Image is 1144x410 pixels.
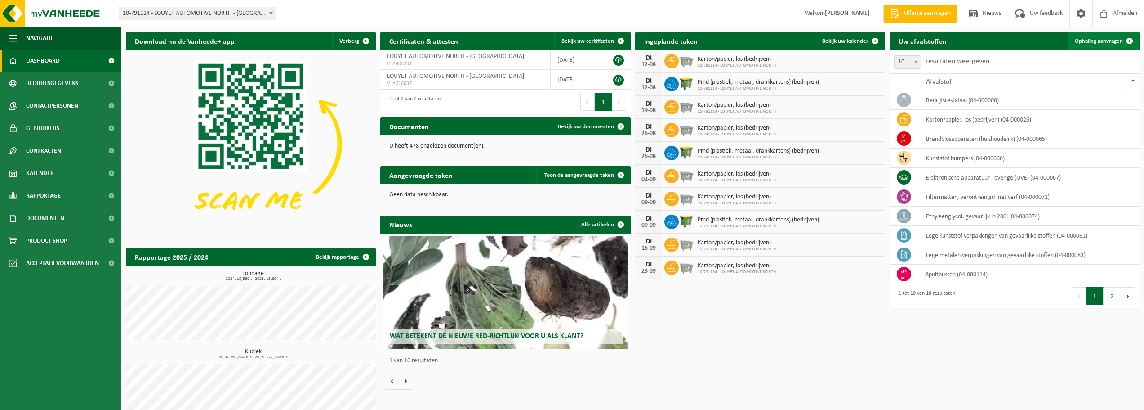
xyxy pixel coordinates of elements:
[390,333,583,340] span: Wat betekent de nieuwe RED-richtlijn voor u als klant?
[640,199,658,206] div: 09-09
[679,122,694,137] img: WB-2500-GAL-GY-01
[640,215,658,222] div: DI
[544,172,614,178] span: Toon de aangevraagde taken
[698,155,819,160] span: 10-791114 - LOUYET AUTOMOTIVE NORTH
[389,358,626,364] p: 1 van 10 resultaten
[574,216,630,234] a: Alle artikelen
[640,261,658,268] div: DI
[822,38,868,44] span: Bekijk uw kalender
[640,108,658,114] div: 19-08
[380,216,421,233] h2: Nieuws
[640,222,658,229] div: 09-09
[919,168,1140,187] td: elektronische apparatuur - overige (OVE) (04-000067)
[26,117,60,140] span: Gebruikers
[698,239,776,247] span: Karton/papier, los (bedrijven)
[126,50,376,238] img: Download de VHEPlus App
[387,73,524,80] span: LOUYET AUTOMOTIVE NORTH - [GEOGRAPHIC_DATA]
[554,32,630,50] a: Bekijk uw certificaten
[640,54,658,62] div: DI
[919,90,1140,110] td: bedrijfsrestafval (04-000008)
[119,7,276,20] span: 10-791114 - LOUYET AUTOMOTIVE NORTH - SINT-PIETERS-LEEUW
[679,144,694,160] img: WB-1100-HPE-GN-50
[537,166,630,184] a: Toon de aangevraagde taken
[698,194,776,201] span: Karton/papier, los (bedrijven)
[679,53,694,68] img: WB-2500-GAL-GY-01
[380,117,438,135] h2: Documenten
[580,93,595,111] button: Previous
[389,192,621,198] p: Geen data beschikbaar.
[26,27,54,50] span: Navigatie
[126,248,217,266] h2: Rapportage 2025 / 2024
[130,349,376,360] h3: Kubiek
[385,92,441,112] div: 1 tot 2 van 2 resultaten
[26,252,99,275] span: Acceptatievoorwaarden
[26,50,60,72] span: Dashboard
[815,32,884,50] a: Bekijk uw kalender
[1072,287,1086,305] button: Previous
[698,86,819,91] span: 10-791114 - LOUYET AUTOMOTIVE NORTH
[640,268,658,275] div: 23-09
[387,53,524,60] span: LOUYET AUTOMOTIVE NORTH - [GEOGRAPHIC_DATA]
[130,277,376,281] span: 2024: 19,569 t - 2025: 13,694 t
[387,80,543,87] span: VLA616037
[332,32,375,50] button: Verberg
[1068,32,1139,50] a: Ophaling aanvragen
[698,125,776,132] span: Karton/papier, los (bedrijven)
[679,236,694,252] img: WB-2500-GAL-GY-01
[635,32,707,50] h2: Ingeplande taken
[919,129,1140,149] td: brandblusapparaten (huishoudelijk) (04-000065)
[640,176,658,183] div: 02-09
[919,149,1140,168] td: kunststof bumpers (04-000066)
[380,32,467,50] h2: Certificaten & attesten
[698,247,776,252] span: 10-791114 - LOUYET AUTOMOTIVE NORTH
[1086,287,1104,305] button: 1
[26,140,61,162] span: Contracten
[698,63,776,68] span: 10-791114 - LOUYET AUTOMOTIVE NORTH
[612,93,626,111] button: Next
[919,207,1140,226] td: ethyleenglycol, gevaarlijk in 200l (04-000074)
[640,85,658,91] div: 12-08
[698,262,776,270] span: Karton/papier, los (bedrijven)
[698,132,776,137] span: 10-791114 - LOUYET AUTOMOTIVE NORTH
[679,76,694,91] img: WB-1100-HPE-GN-50
[309,248,375,266] a: Bekijk rapportage
[698,102,776,109] span: Karton/papier, los (bedrijven)
[640,62,658,68] div: 12-08
[380,166,462,184] h2: Aangevraagde taken
[130,270,376,281] h3: Tonnage
[595,93,612,111] button: 1
[698,224,819,229] span: 10-791114 - LOUYET AUTOMOTIVE NORTH
[640,192,658,199] div: DI
[698,79,819,86] span: Pmd (plastiek, metaal, drankkartons) (bedrijven)
[926,78,952,86] span: Afvalstof
[558,124,614,130] span: Bekijk uw documenten
[640,245,658,252] div: 16-09
[679,190,694,206] img: WB-2500-GAL-GY-01
[387,60,543,68] span: VLA903201
[640,146,658,153] div: DI
[551,70,600,90] td: [DATE]
[640,131,658,137] div: 26-08
[389,143,621,149] p: U heeft 478 ongelezen document(en).
[640,77,658,85] div: DI
[561,38,614,44] span: Bekijk uw certificaten
[902,9,953,18] span: Offerte aanvragen
[640,153,658,160] div: 26-08
[679,99,694,114] img: WB-2500-GAL-GY-01
[26,162,54,185] span: Kalender
[895,56,921,68] span: 10
[894,55,921,69] span: 10
[383,236,628,349] a: Wat betekent de nieuwe RED-richtlijn voor u als klant?
[698,216,819,224] span: Pmd (plastiek, metaal, drankkartons) (bedrijven)
[679,213,694,229] img: WB-1100-HPE-GN-50
[640,100,658,108] div: DI
[130,355,376,360] span: 2024: 267,880 m3 - 2025: 172,280 m3
[698,171,776,178] span: Karton/papier, los (bedrijven)
[126,32,246,50] h2: Download nu de Vanheede+ app!
[919,265,1140,284] td: spuitbussen (04-000114)
[385,372,399,390] button: Vorige
[26,207,64,230] span: Documenten
[26,230,67,252] span: Product Shop
[640,238,658,245] div: DI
